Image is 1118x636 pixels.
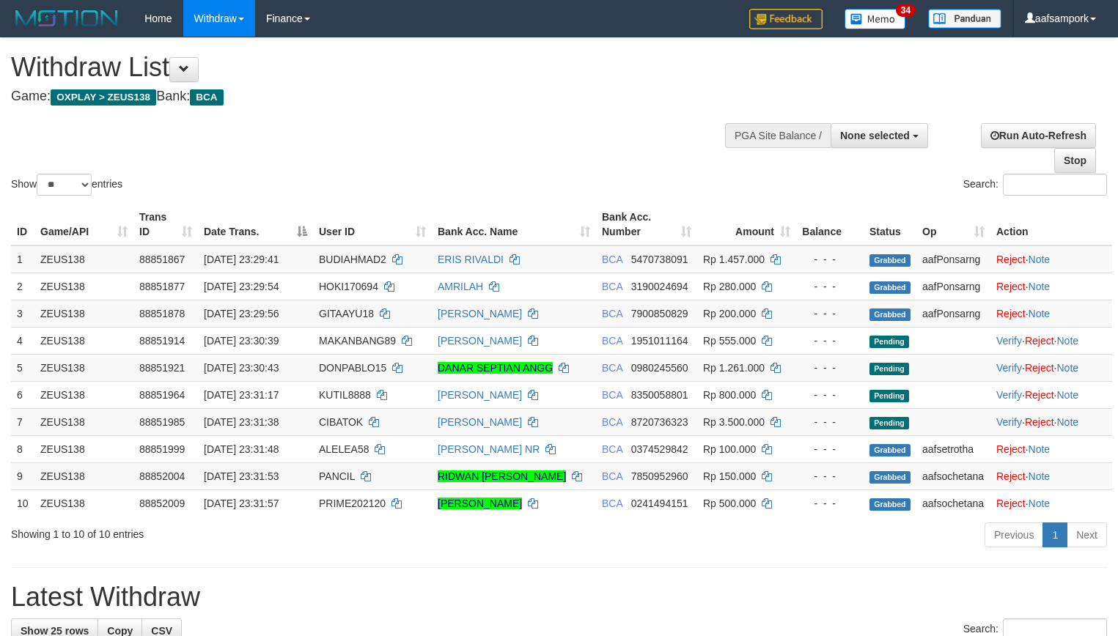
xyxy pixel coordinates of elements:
[869,471,911,484] span: Grabbed
[11,489,34,517] td: 10
[51,89,156,106] span: OXPLAY > ZEUS138
[602,498,622,509] span: BCA
[1029,308,1051,319] a: Note
[985,522,1043,547] a: Previous
[981,123,1096,148] a: Run Auto-Refresh
[602,335,622,347] span: BCA
[916,489,990,517] td: aafsochetana
[869,336,909,348] span: Pending
[697,204,796,245] th: Amount: activate to sort column ascending
[34,381,133,408] td: ZEUS138
[1025,362,1054,374] a: Reject
[869,308,911,321] span: Grabbed
[11,204,34,245] th: ID
[602,362,622,374] span: BCA
[34,300,133,327] td: ZEUS138
[11,462,34,489] td: 9
[11,89,731,104] h4: Game: Bank:
[996,254,1026,265] a: Reject
[602,254,622,265] span: BCA
[34,408,133,435] td: ZEUS138
[990,489,1112,517] td: ·
[133,204,198,245] th: Trans ID: activate to sort column ascending
[996,281,1026,292] a: Reject
[602,443,622,455] span: BCA
[802,442,858,456] div: - - -
[990,354,1112,381] td: · ·
[869,254,911,267] span: Grabbed
[990,462,1112,489] td: ·
[602,308,622,319] span: BCA
[438,389,522,401] a: [PERSON_NAME]
[802,415,858,429] div: - - -
[916,245,990,273] td: aafPonsarng
[996,335,1022,347] a: Verify
[631,389,688,401] span: Copy 8350058801 to clipboard
[990,300,1112,327] td: ·
[749,9,823,29] img: Feedback.jpg
[703,308,756,319] span: Rp 200.000
[198,204,313,245] th: Date Trans.: activate to sort column descending
[139,254,185,265] span: 88851867
[34,489,133,517] td: ZEUS138
[11,300,34,327] td: 3
[996,470,1026,482] a: Reject
[204,254,279,265] span: [DATE] 23:29:41
[869,498,911,511] span: Grabbed
[990,273,1112,300] td: ·
[631,416,688,428] span: Copy 8720736323 to clipboard
[438,308,522,319] a: [PERSON_NAME]
[204,335,279,347] span: [DATE] 23:30:39
[703,470,756,482] span: Rp 150.000
[139,308,185,319] span: 88851878
[11,174,122,196] label: Show entries
[990,204,1112,245] th: Action
[1056,335,1078,347] a: Note
[139,416,185,428] span: 88851985
[11,354,34,381] td: 5
[916,204,990,245] th: Op: activate to sort column ascending
[34,204,133,245] th: Game/API: activate to sort column ascending
[802,252,858,267] div: - - -
[602,470,622,482] span: BCA
[204,443,279,455] span: [DATE] 23:31:48
[631,470,688,482] span: Copy 7850952960 to clipboard
[34,354,133,381] td: ZEUS138
[438,254,504,265] a: ERIS RIVALDI
[438,281,483,292] a: AMRILAH
[319,416,363,428] span: CIBATOK
[802,279,858,294] div: - - -
[928,9,1001,29] img: panduan.png
[869,281,911,294] span: Grabbed
[703,254,765,265] span: Rp 1.457.000
[11,583,1107,612] h1: Latest Withdraw
[11,327,34,354] td: 4
[996,362,1022,374] a: Verify
[703,389,756,401] span: Rp 800.000
[11,408,34,435] td: 7
[204,362,279,374] span: [DATE] 23:30:43
[596,204,697,245] th: Bank Acc. Number: activate to sort column ascending
[703,416,765,428] span: Rp 3.500.000
[916,273,990,300] td: aafPonsarng
[602,389,622,401] span: BCA
[11,521,455,541] div: Showing 1 to 10 of 10 entries
[11,7,122,29] img: MOTION_logo.png
[840,130,910,141] span: None selected
[11,53,731,82] h1: Withdraw List
[319,389,371,401] span: KUTIL8888
[204,281,279,292] span: [DATE] 23:29:54
[1029,498,1051,509] a: Note
[631,335,688,347] span: Copy 1951011164 to clipboard
[996,308,1026,319] a: Reject
[1056,389,1078,401] a: Note
[602,416,622,428] span: BCA
[996,443,1026,455] a: Reject
[916,435,990,462] td: aafsetrotha
[139,335,185,347] span: 88851914
[319,498,386,509] span: PRIME202120
[34,245,133,273] td: ZEUS138
[703,443,756,455] span: Rp 100.000
[802,360,858,375] div: - - -
[990,327,1112,354] td: · ·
